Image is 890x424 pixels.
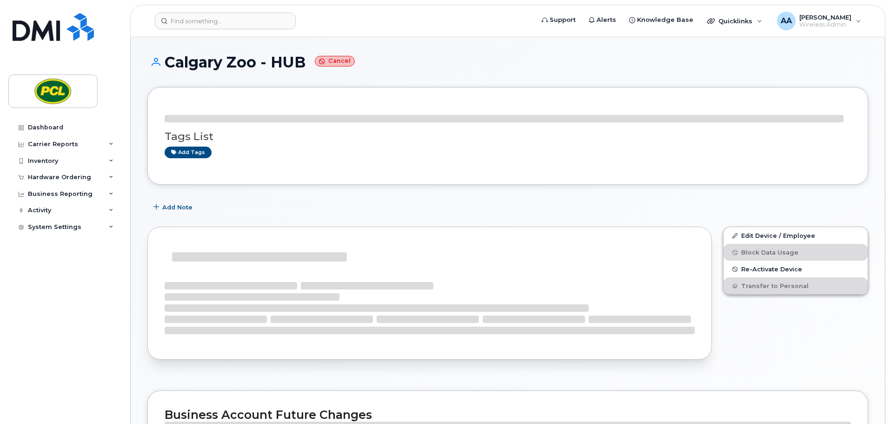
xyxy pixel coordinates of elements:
button: Add Note [147,199,200,215]
h3: Tags List [165,131,851,142]
h2: Business Account Future Changes [165,408,851,422]
h1: Calgary Zoo - HUB [147,54,868,70]
a: Edit Device / Employee [724,227,868,244]
small: Cancel [315,56,355,67]
button: Block Data Usage [724,244,868,261]
button: Re-Activate Device [724,261,868,277]
button: Transfer to Personal [724,277,868,294]
a: Add tags [165,147,212,158]
span: Add Note [162,203,193,212]
span: Re-Activate Device [741,266,802,273]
